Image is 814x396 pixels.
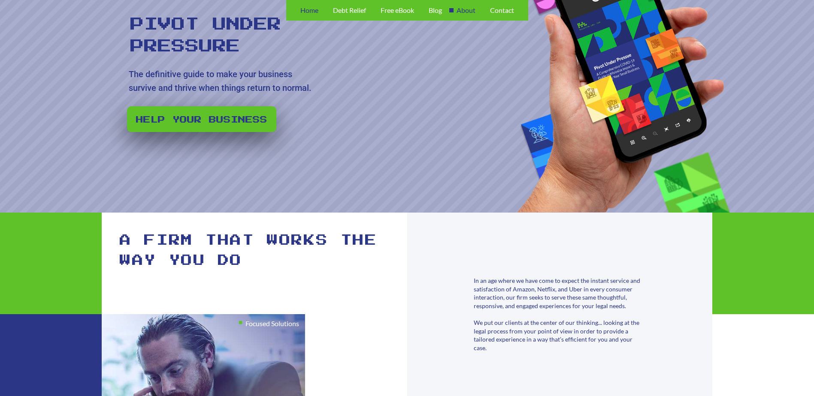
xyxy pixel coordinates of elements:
span: Debt Relief [333,7,366,14]
a: Help your business [127,106,276,132]
h1: A firm that works the way you do [120,231,390,270]
h1: Focused Solutions [245,320,299,327]
span: Contact [490,7,514,14]
div: In an age where we have come to expect the instant service and satisfaction of Amazon, Netflix, a... [474,276,645,352]
rs-layer: Pivot Under Pressure [130,14,292,57]
span: Home [300,7,318,14]
span: About [457,7,475,14]
span: Free eBook [381,7,414,14]
span: Blog [429,7,442,14]
rs-layer: The definitive guide to make your business survive and thrive when things return to normal. [129,67,318,95]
